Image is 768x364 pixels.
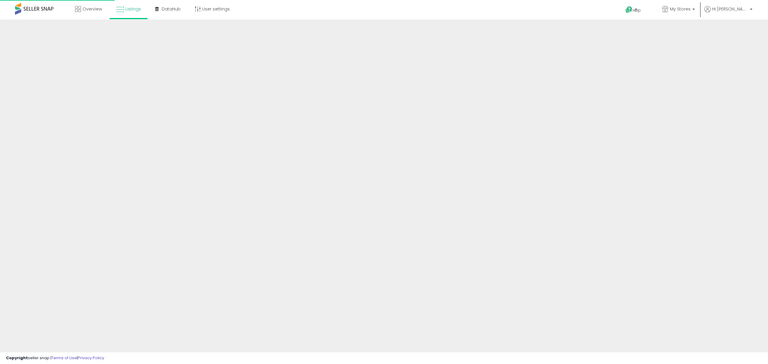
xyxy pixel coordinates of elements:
[125,6,141,12] span: Listings
[633,8,641,13] span: Help
[670,6,691,12] span: My Stores
[704,6,752,19] a: Hi [PERSON_NAME]
[162,6,181,12] span: DataHub
[625,6,633,13] i: Get Help
[82,6,102,12] span: Overview
[621,1,652,19] a: Help
[712,6,748,12] span: Hi [PERSON_NAME]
